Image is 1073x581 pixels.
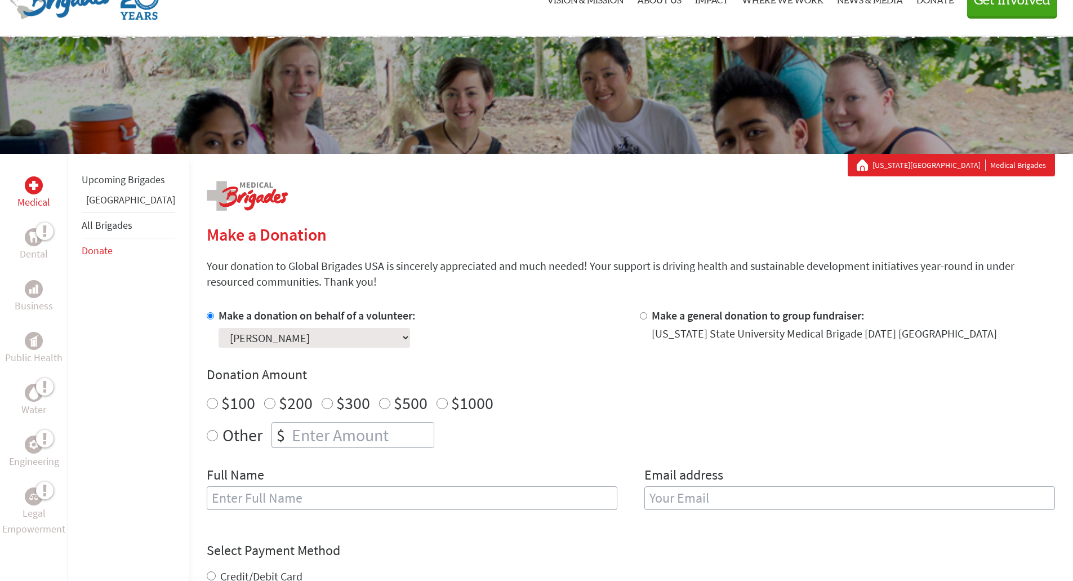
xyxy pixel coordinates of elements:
[336,392,370,414] label: $300
[17,176,50,210] a: MedicalMedical
[451,392,493,414] label: $1000
[25,436,43,454] div: Engineering
[29,440,38,449] img: Engineering
[652,308,865,322] label: Make a general donation to group fundraiser:
[21,384,46,418] a: WaterWater
[272,423,290,447] div: $
[9,436,59,469] a: EngineeringEngineering
[17,194,50,210] p: Medical
[25,228,43,246] div: Dental
[25,384,43,402] div: Water
[644,466,723,486] label: Email address
[15,280,53,314] a: BusinessBusiness
[5,350,63,366] p: Public Health
[290,423,434,447] input: Enter Amount
[644,486,1055,510] input: Your Email
[5,332,63,366] a: Public HealthPublic Health
[222,422,262,448] label: Other
[20,228,48,262] a: DentalDental
[25,487,43,505] div: Legal Empowerment
[29,285,38,294] img: Business
[221,392,255,414] label: $100
[207,258,1055,290] p: Your donation to Global Brigades USA is sincerely appreciated and much needed! Your support is dr...
[82,238,175,263] li: Donate
[20,246,48,262] p: Dental
[29,493,38,500] img: Legal Empowerment
[29,386,38,399] img: Water
[29,335,38,347] img: Public Health
[29,232,38,242] img: Dental
[2,487,65,537] a: Legal EmpowermentLegal Empowerment
[219,308,416,322] label: Make a donation on behalf of a volunteer:
[29,181,38,190] img: Medical
[82,244,113,257] a: Donate
[2,505,65,537] p: Legal Empowerment
[15,298,53,314] p: Business
[279,392,313,414] label: $200
[21,402,46,418] p: Water
[857,159,1046,171] div: Medical Brigades
[652,326,997,341] div: [US_STATE] State University Medical Brigade [DATE] [GEOGRAPHIC_DATA]
[207,542,1055,560] h4: Select Payment Method
[82,219,132,232] a: All Brigades
[207,486,617,510] input: Enter Full Name
[82,212,175,238] li: All Brigades
[394,392,428,414] label: $500
[9,454,59,469] p: Engineering
[82,173,165,186] a: Upcoming Brigades
[82,192,175,212] li: Guatemala
[207,366,1055,384] h4: Donation Amount
[25,280,43,298] div: Business
[25,176,43,194] div: Medical
[207,466,264,486] label: Full Name
[82,167,175,192] li: Upcoming Brigades
[86,193,175,206] a: [GEOGRAPHIC_DATA]
[25,332,43,350] div: Public Health
[207,181,288,211] img: logo-medical.png
[872,159,986,171] a: [US_STATE][GEOGRAPHIC_DATA]
[207,224,1055,245] h2: Make a Donation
